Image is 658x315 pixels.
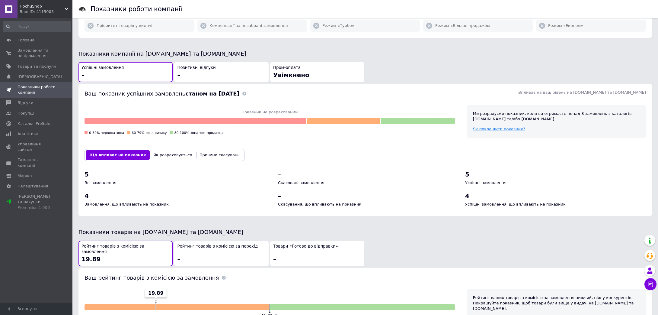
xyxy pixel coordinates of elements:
[18,84,56,95] span: Показники роботи компанії
[18,64,56,69] span: Товари та послуги
[85,192,89,200] span: 4
[81,71,85,79] span: –
[177,255,180,263] span: –
[81,255,101,263] span: 19.89
[278,180,324,185] span: Скасовані замовлення
[273,244,338,249] span: Товари «Готово до відправки»
[473,295,640,312] div: Рейтинг ваших товарів з комісією за замовлення нижчий, ніж у конкурентів. Покращуйте показник, що...
[86,150,150,160] button: Що впливає на показник
[85,202,169,206] span: Замовлення, що впливають на показник
[273,71,309,79] span: Увімкнено
[18,141,56,152] span: Управління сайтом
[273,255,276,263] span: –
[18,100,33,106] span: Відгуки
[85,90,239,97] span: Ваш показник успішних замовлень
[81,65,124,71] span: Успішні замовлення
[3,21,71,32] input: Пошук
[185,90,239,97] b: станом на [DATE]
[18,173,33,179] span: Маркет
[85,109,455,115] span: Показник не розрахований
[473,111,640,122] div: Ми розрахуємо показник, коли ви отримаєте понад 8 замовлень з каталогів [DOMAIN_NAME] та/або [DOM...
[18,111,34,116] span: Покупці
[278,202,361,206] span: Скасування, що впливають на показник
[473,127,525,131] a: Як покращити показник?
[20,9,72,15] div: Ваш ID: 4115003
[465,202,566,206] span: Успішні замовлення, що впливають на показник
[132,131,167,135] span: 60-79% зона ризику
[18,74,62,80] span: [DEMOGRAPHIC_DATA]
[85,274,219,281] span: Ваш рейтинг товарів з комісією за замовлення
[18,121,50,126] span: Каталог ProSale
[18,205,56,210] div: Prom мікс 1 000
[209,23,288,28] span: Компенсації за незабрані замовлення
[177,244,257,249] span: Рейтинг товарів з комісією за перехід
[174,241,268,266] button: Рейтинг товарів з комісією за перехід–
[85,171,89,178] span: 5
[177,65,216,71] span: Позитивні відгуки
[273,65,301,71] span: Пром-оплата
[465,171,469,178] span: 5
[85,180,116,185] span: Всі замовлення
[97,23,152,28] span: Пріоритет товарів у видачі
[518,90,646,95] span: Впливає на ваш рівень на [DOMAIN_NAME] та [DOMAIN_NAME]
[148,290,164,297] span: 19.89
[322,23,354,28] span: Режим «Турбо»
[644,278,656,290] button: Чат з покупцем
[465,192,469,200] span: 4
[465,180,506,185] span: Успішні замовлення
[548,23,583,28] span: Режим «Економ»
[78,62,173,82] button: Успішні замовлення–
[18,48,56,59] span: Замовлення та повідомлення
[18,194,56,210] span: [PERSON_NAME] та рахунки
[270,62,364,82] button: Пром-оплатаУвімкнено
[18,37,34,43] span: Головна
[278,171,281,178] span: –
[196,150,243,160] button: Причини скасувань
[177,71,180,79] span: –
[18,183,48,189] span: Налаштування
[20,4,65,9] span: HochuShop
[81,244,170,255] span: Рейтинг товарів з комісією за замовлення
[78,229,243,235] span: Показники товарів на [DOMAIN_NAME] та [DOMAIN_NAME]
[89,131,124,135] span: 0-59% червона зона
[78,241,173,266] button: Рейтинг товарів з комісією за замовлення19.89
[78,50,246,57] span: Показники компанії на [DOMAIN_NAME] та [DOMAIN_NAME]
[174,62,268,82] button: Позитивні відгуки–
[174,131,224,135] span: 80-100% зона топ-продавця
[270,241,364,266] button: Товари «Готово до відправки»–
[150,150,196,160] button: Як розраховується
[435,23,490,28] span: Режим «Більше продажів»
[278,192,281,200] span: –
[91,5,182,13] h1: Показники роботи компанії
[18,131,38,137] span: Аналітика
[18,157,56,168] span: Гаманець компанії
